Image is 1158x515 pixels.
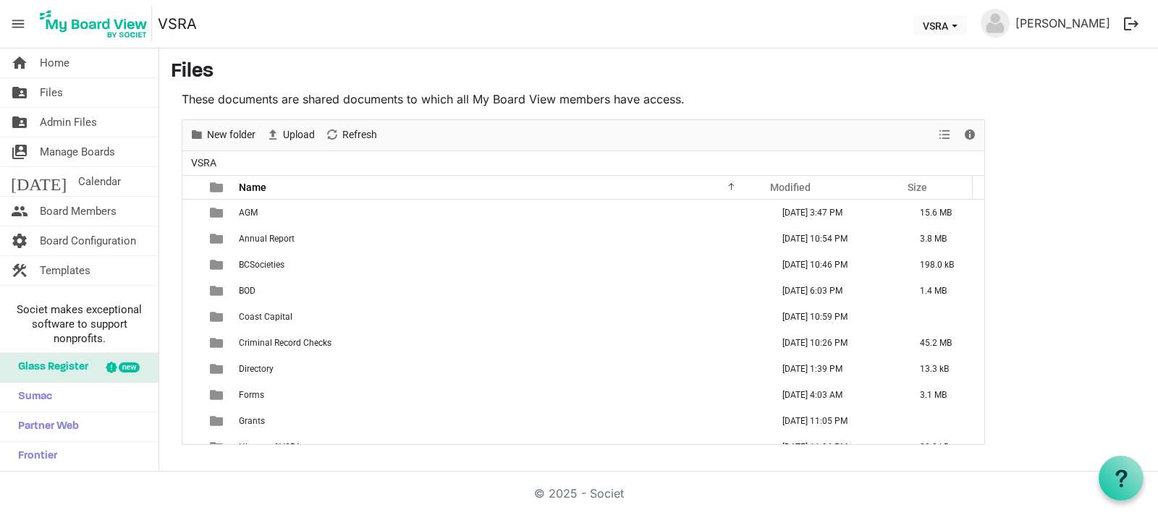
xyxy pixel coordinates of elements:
td: Grants is template cell column header Name [234,408,767,434]
td: checkbox [182,252,201,278]
td: checkbox [182,382,201,408]
td: is template cell column header type [201,278,234,304]
span: Forms [239,390,264,400]
span: Criminal Record Checks [239,338,331,348]
button: Upload [263,126,318,144]
span: Files [40,78,63,107]
span: Calendar [78,167,121,196]
span: Refresh [341,126,379,144]
button: logout [1116,9,1146,39]
img: no-profile-picture.svg [981,9,1010,38]
span: BCSocieties [239,260,284,270]
td: checkbox [182,304,201,330]
td: is template cell column header type [201,382,234,408]
td: History of VSRA is template cell column header Name [234,434,767,460]
td: 20.2 kB is template cell column header Size [905,434,984,460]
span: Societ makes exceptional software to support nonprofits. [7,302,152,346]
td: checkbox [182,356,201,382]
span: construction [11,256,28,285]
span: menu [4,10,32,38]
span: Directory [239,364,274,374]
td: Forms is template cell column header Name [234,382,767,408]
button: Refresh [323,126,380,144]
span: folder_shared [11,78,28,107]
span: Upload [282,126,316,144]
td: May 29, 2025 11:05 PM column header Modified [767,408,905,434]
button: View dropdownbutton [936,126,953,144]
td: is template cell column header type [201,304,234,330]
span: Admin Files [40,108,97,137]
div: Upload [261,120,320,150]
td: is template cell column header type [201,356,234,382]
td: May 29, 2025 10:59 PM column header Modified [767,304,905,330]
span: New folder [206,126,257,144]
td: 45.2 MB is template cell column header Size [905,330,984,356]
span: switch_account [11,137,28,166]
td: is template cell column header type [201,434,234,460]
div: Details [958,120,982,150]
span: Home [40,48,69,77]
span: VSRA [188,154,219,172]
td: is template cell column header type [201,226,234,252]
span: Manage Boards [40,137,115,166]
td: September 17, 2025 10:26 PM column header Modified [767,330,905,356]
span: BOD [239,286,255,296]
span: History of VSRA [239,442,301,452]
a: [PERSON_NAME] [1010,9,1116,38]
td: checkbox [182,434,201,460]
td: checkbox [182,200,201,226]
td: 1.4 MB is template cell column header Size [905,278,984,304]
td: is template cell column header type [201,408,234,434]
td: Annual Report is template cell column header Name [234,226,767,252]
span: Annual Report [239,234,295,244]
td: July 09, 2025 10:54 PM column header Modified [767,226,905,252]
span: settings [11,226,28,255]
span: home [11,48,28,77]
td: BOD is template cell column header Name [234,278,767,304]
span: Board Configuration [40,226,136,255]
td: 3.1 MB is template cell column header Size [905,382,984,408]
div: View [933,120,958,150]
span: Size [908,182,927,193]
a: My Board View Logo [35,6,158,42]
td: checkbox [182,330,201,356]
td: is template cell column header type [201,330,234,356]
td: is template cell column header type [201,200,234,226]
td: 198.0 kB is template cell column header Size [905,252,984,278]
td: September 04, 2025 3:47 PM column header Modified [767,200,905,226]
td: 15.6 MB is template cell column header Size [905,200,984,226]
td: checkbox [182,408,201,434]
td: Directory is template cell column header Name [234,356,767,382]
span: Grants [239,416,265,426]
td: checkbox [182,278,201,304]
button: New folder [187,126,258,144]
td: May 29, 2025 11:06 PM column header Modified [767,434,905,460]
img: My Board View Logo [35,6,152,42]
span: [DATE] [11,167,67,196]
span: Templates [40,256,90,285]
td: AGM is template cell column header Name [234,200,767,226]
button: VSRA dropdownbutton [913,15,967,35]
span: Sumac [11,383,52,412]
span: people [11,197,28,226]
div: New folder [185,120,261,150]
span: Name [239,182,266,193]
h3: Files [171,60,1146,85]
span: folder_shared [11,108,28,137]
td: 3.8 MB is template cell column header Size [905,226,984,252]
td: May 29, 2025 10:46 PM column header Modified [767,252,905,278]
a: VSRA [158,9,197,38]
td: is template cell column header type [201,252,234,278]
td: 13.3 kB is template cell column header Size [905,356,984,382]
div: Refresh [320,120,382,150]
a: © 2025 - Societ [534,486,624,501]
td: checkbox [182,226,201,252]
td: September 15, 2025 6:03 PM column header Modified [767,278,905,304]
td: Coast Capital is template cell column header Name [234,304,767,330]
span: Coast Capital [239,312,292,322]
td: is template cell column header Size [905,304,984,330]
div: new [119,362,140,373]
p: These documents are shared documents to which all My Board View members have access. [182,90,985,108]
td: is template cell column header Size [905,408,984,434]
span: Partner Web [11,412,79,441]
